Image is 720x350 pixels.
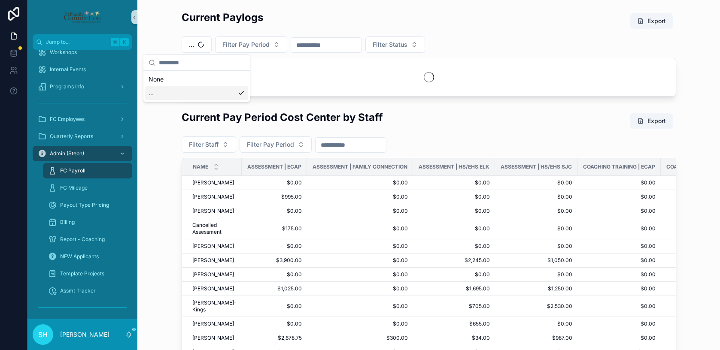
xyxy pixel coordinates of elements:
td: $0.00 [307,296,413,317]
td: $0.00 [413,268,495,282]
td: $0.00 [413,190,495,204]
td: $0.00 [242,268,307,282]
td: $0.00 [577,296,661,317]
td: $0.00 [577,176,661,190]
td: [PERSON_NAME] [182,253,242,268]
td: $0.00 [577,190,661,204]
td: $0.00 [307,317,413,331]
a: FC Payroll [43,163,132,178]
td: $0.00 [242,296,307,317]
span: ... [149,89,154,97]
span: Assessment | HS/EHS SJC [501,163,572,170]
a: FC Employees [33,112,132,127]
td: $0.00 [307,176,413,190]
button: Export [630,13,673,29]
td: $0.00 [495,176,577,190]
a: Internal Events [33,62,132,77]
td: [PERSON_NAME] [182,204,242,218]
td: $0.00 [242,239,307,253]
td: $34.00 [413,331,495,345]
button: Select Button [215,36,287,53]
td: [PERSON_NAME]-Kings [182,296,242,317]
td: $0.00 [577,204,661,218]
td: $655.00 [413,317,495,331]
a: Programs Info [33,79,132,94]
td: [PERSON_NAME] [182,282,242,296]
a: Template Projects [43,266,132,281]
td: $0.00 [577,317,661,331]
span: Assessment | HS/EHS ELK [419,163,489,170]
td: $0.00 [307,239,413,253]
span: Filter Status [373,40,407,49]
button: Select Button [182,136,236,153]
span: Filter Pay Period [222,40,270,49]
td: $1,695.00 [413,282,495,296]
span: Workshops [50,49,77,56]
a: Admin (Steph) [33,146,132,161]
span: FC Employees [50,116,85,123]
td: $705.00 [413,296,495,317]
span: Quarterly Reports [50,133,93,140]
td: $0.00 [307,218,413,239]
td: $0.00 [242,176,307,190]
td: $0.00 [495,190,577,204]
td: $1,050.00 [495,253,577,268]
td: $1,025.00 [242,282,307,296]
td: $2,245.00 [413,253,495,268]
td: $0.00 [413,239,495,253]
span: Report - Coaching [60,236,105,243]
td: $0.00 [307,253,413,268]
td: $0.00 [413,204,495,218]
td: $0.00 [242,204,307,218]
span: Payout Type Pricing [60,202,109,208]
img: App logo [63,10,101,24]
span: SH [38,329,48,340]
td: $0.00 [307,282,413,296]
a: FC Mileage [43,180,132,196]
td: $0.00 [307,204,413,218]
td: $0.00 [577,282,661,296]
td: $0.00 [577,331,661,345]
span: Filter Staff [189,140,219,149]
button: Select Button [365,36,425,53]
td: [PERSON_NAME] [182,317,242,331]
td: $0.00 [495,218,577,239]
span: FC Payroll [60,167,85,174]
a: Report - Coaching [43,232,132,247]
button: Select Button [240,136,312,153]
p: [PERSON_NAME] [60,330,109,339]
td: $2,530.00 [495,296,577,317]
h2: Current Pay Period Cost Center by Staff [182,110,383,124]
td: $3,900.00 [242,253,307,268]
span: Admin (Steph) [50,150,84,157]
td: $0.00 [307,190,413,204]
td: $0.00 [495,268,577,282]
td: [PERSON_NAME] [182,190,242,204]
a: Billing [43,214,132,230]
span: NEW Applicants [60,253,99,260]
td: [PERSON_NAME] [182,176,242,190]
td: $0.00 [413,176,495,190]
span: Coaching Training | ECAP [583,163,655,170]
td: $0.00 [577,253,661,268]
a: Workshops [33,45,132,60]
td: $300.00 [307,331,413,345]
span: Billing [60,219,75,226]
td: $0.00 [577,218,661,239]
div: Suggestions [143,71,250,102]
span: Assmt Tracker [60,287,96,294]
td: $0.00 [495,317,577,331]
td: $0.00 [242,317,307,331]
td: $0.00 [413,218,495,239]
button: Export [630,113,673,129]
td: $987.00 [495,331,577,345]
td: $2,678.75 [242,331,307,345]
td: $1,250.00 [495,282,577,296]
a: Assmt Tracker [43,283,132,299]
span: FC Mileage [60,184,88,191]
td: $995.00 [242,190,307,204]
td: $0.00 [577,239,661,253]
td: $0.00 [495,204,577,218]
div: scrollable content [27,50,137,319]
td: $0.00 [495,239,577,253]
